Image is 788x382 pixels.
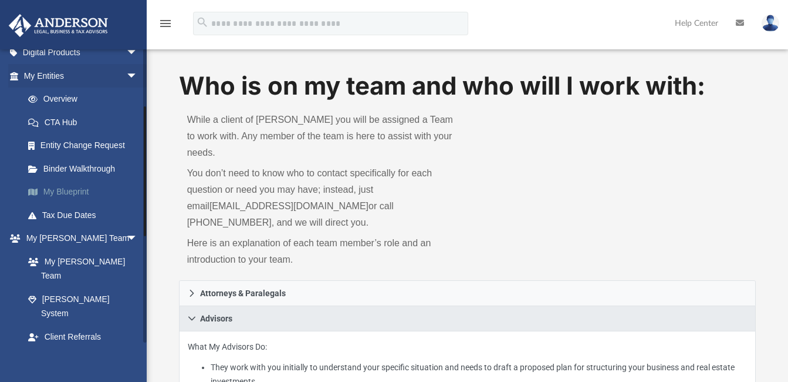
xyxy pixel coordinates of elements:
a: My [PERSON_NAME] Teamarrow_drop_down [8,227,150,250]
span: arrow_drop_down [126,227,150,251]
span: Attorneys & Paralegals [200,289,286,297]
a: [EMAIL_ADDRESS][DOMAIN_NAME] [209,201,368,211]
a: Attorneys & Paralegals [179,280,756,306]
img: Anderson Advisors Platinum Portal [5,14,111,37]
i: search [196,16,209,29]
a: Advisors [179,306,756,331]
p: You don’t need to know who to contact specifically for each question or need you may have; instea... [187,165,459,231]
a: Overview [16,88,155,111]
a: My [PERSON_NAME] Team [16,250,144,287]
a: Entity Change Request [16,134,155,158]
a: Binder Walkthrough [16,157,155,180]
img: User Pic [762,15,779,32]
a: Digital Productsarrow_drop_down [8,41,155,65]
a: [PERSON_NAME] System [16,287,150,325]
a: menu [158,22,173,31]
p: While a client of [PERSON_NAME] you will be assigned a Team to work with. Any member of the team ... [187,112,459,161]
i: menu [158,16,173,31]
span: arrow_drop_down [126,64,150,88]
span: Advisors [200,314,232,323]
a: CTA Hub [16,110,155,134]
h1: Who is on my team and who will I work with: [179,69,756,103]
p: Here is an explanation of each team member’s role and an introduction to your team. [187,235,459,268]
a: Tax Due Dates [16,203,155,227]
span: arrow_drop_down [126,41,150,65]
a: Client Referrals [16,325,150,349]
a: My Blueprint [16,180,155,204]
a: My Entitiesarrow_drop_down [8,64,155,88]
